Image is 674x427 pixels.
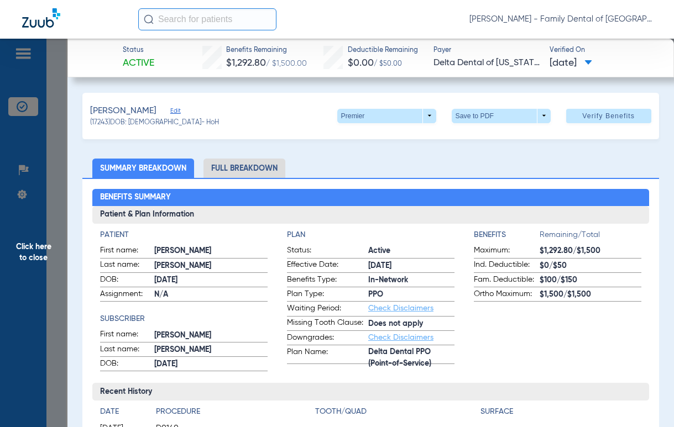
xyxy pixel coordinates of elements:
[348,46,418,56] span: Deductible Remaining
[154,330,268,341] span: [PERSON_NAME]
[474,245,540,258] span: Maximum:
[100,259,154,272] span: Last name:
[469,14,652,25] span: [PERSON_NAME] - Family Dental of [GEOGRAPHIC_DATA]
[100,245,154,258] span: First name:
[266,60,307,67] span: / $1,500.00
[100,344,154,357] span: Last name:
[226,46,307,56] span: Benefits Remaining
[474,259,540,272] span: Ind. Deductible:
[287,303,368,316] span: Waiting Period:
[92,189,649,207] h2: Benefits Summary
[287,317,368,330] span: Missing Tooth Clause:
[154,245,268,257] span: [PERSON_NAME]
[92,159,194,178] li: Summary Breakdown
[368,275,454,286] span: In-Network
[100,313,268,325] h4: Subscriber
[540,260,641,272] span: $0/$50
[480,406,641,421] app-breakdown-title: Surface
[90,118,219,128] span: (17243) DOB: [DEMOGRAPHIC_DATA] - HoH
[123,56,154,70] span: Active
[154,260,268,272] span: [PERSON_NAME]
[100,229,268,241] h4: Patient
[156,406,311,418] h4: Procedure
[100,274,154,287] span: DOB:
[540,275,641,286] span: $100/$150
[287,274,368,287] span: Benefits Type:
[22,8,60,28] img: Zuub Logo
[287,332,368,345] span: Downgrades:
[582,112,635,120] span: Verify Benefits
[287,229,454,241] h4: Plan
[433,46,540,56] span: Payer
[368,334,433,341] a: Check Disclaimers
[566,109,651,123] button: Verify Benefits
[156,406,311,421] app-breakdown-title: Procedure
[368,352,454,363] span: Delta Dental PPO (Point-of-Service)
[123,46,154,56] span: Status
[154,275,268,286] span: [DATE]
[480,406,641,418] h4: Surface
[100,406,147,418] h4: Date
[452,109,551,123] button: Save to PDF
[92,383,649,400] h3: Recent History
[100,406,147,421] app-breakdown-title: Date
[154,289,268,301] span: N/A
[144,14,154,24] img: Search Icon
[226,58,266,68] span: $1,292.80
[550,46,656,56] span: Verified On
[368,245,454,257] span: Active
[170,107,180,118] span: Edit
[474,288,540,302] span: Ortho Maximum:
[100,329,154,342] span: First name:
[315,406,476,418] h4: Tooth/Quad
[154,344,268,356] span: [PERSON_NAME]
[368,304,433,312] a: Check Disclaimers
[287,259,368,272] span: Effective Date:
[540,289,641,301] span: $1,500/$1,500
[368,260,454,272] span: [DATE]
[92,206,649,224] h3: Patient & Plan Information
[368,318,454,330] span: Does not apply
[374,61,402,67] span: / $50.00
[100,288,154,302] span: Assignment:
[315,406,476,421] app-breakdown-title: Tooth/Quad
[474,274,540,287] span: Fam. Deductible:
[337,109,436,123] button: Premier
[550,56,592,70] span: [DATE]
[540,229,641,245] span: Remaining/Total
[474,229,540,241] h4: Benefits
[368,289,454,301] span: PPO
[433,56,540,70] span: Delta Dental of [US_STATE]
[287,346,368,364] span: Plan Name:
[138,8,276,30] input: Search for patients
[287,288,368,302] span: Plan Type:
[203,159,285,178] li: Full Breakdown
[287,245,368,258] span: Status:
[90,104,156,118] span: [PERSON_NAME]
[154,359,268,370] span: [DATE]
[348,58,374,68] span: $0.00
[540,245,641,257] span: $1,292.80/$1,500
[100,358,154,371] span: DOB:
[474,229,540,245] app-breakdown-title: Benefits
